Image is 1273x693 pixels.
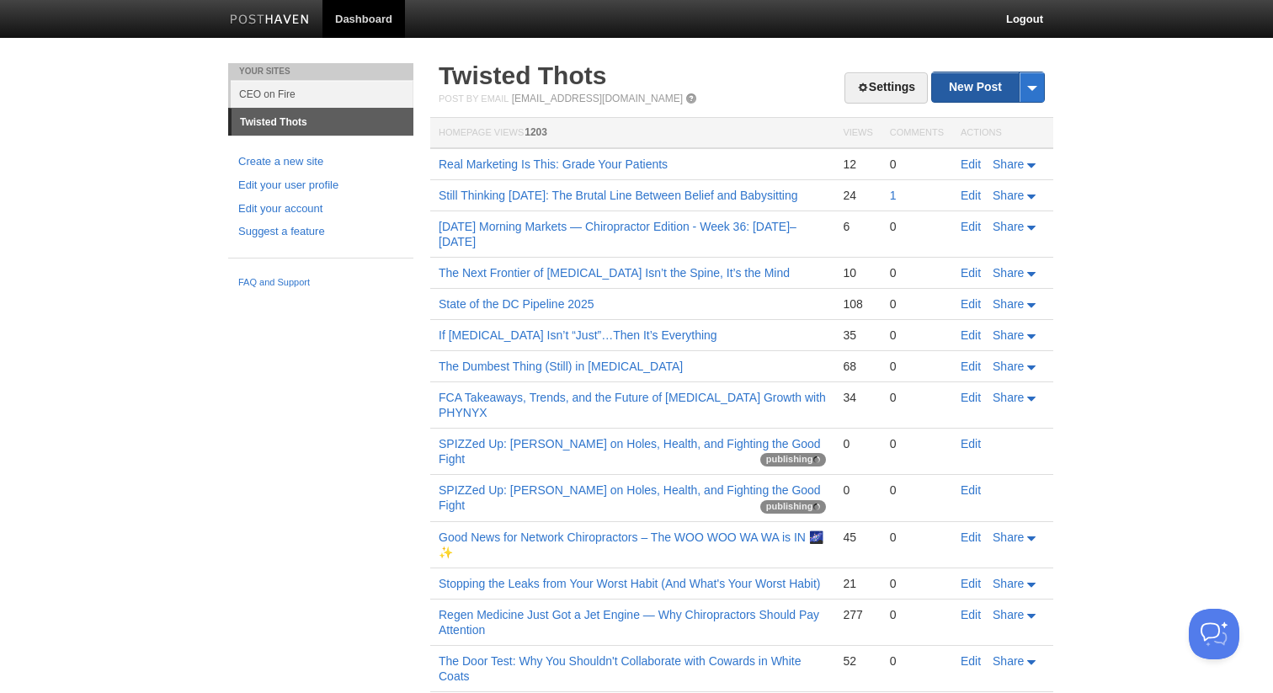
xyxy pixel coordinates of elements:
a: New Post [932,72,1044,102]
a: Edit [961,530,981,544]
span: Share [993,266,1024,280]
a: State of the DC Pipeline 2025 [439,297,594,311]
a: Edit [961,266,981,280]
a: Edit [961,577,981,590]
a: Edit [961,157,981,171]
span: Share [993,608,1024,621]
a: Create a new site [238,153,403,171]
div: 0 [890,482,944,498]
a: Still Thinking [DATE]: The Brutal Line Between Belief and Babysitting [439,189,797,202]
a: 1 [890,189,897,202]
a: Edit [961,483,981,497]
div: 0 [890,390,944,405]
div: 0 [890,607,944,622]
a: Edit [961,654,981,668]
span: Share [993,297,1024,311]
img: loading-tiny-gray.gif [813,504,820,510]
a: SPIZZed Up: [PERSON_NAME] on Holes, Health, and Fighting the Good Fight [439,483,821,512]
span: 1203 [525,126,547,138]
a: Suggest a feature [238,223,403,241]
a: Edit [961,360,981,373]
iframe: Help Scout Beacon - Open [1189,609,1239,659]
th: Homepage Views [430,118,834,149]
div: 52 [843,653,872,669]
th: Comments [882,118,952,149]
img: loading-tiny-gray.gif [813,456,820,463]
div: 0 [890,296,944,312]
a: [EMAIL_ADDRESS][DOMAIN_NAME] [512,93,683,104]
a: Edit [961,220,981,233]
div: 12 [843,157,872,172]
a: Good News for Network Chiropractors – The WOO WOO WA WA is IN 🌌✨ [439,530,823,559]
a: CEO on Fire [231,80,413,108]
a: Settings [844,72,928,104]
div: 0 [890,265,944,280]
span: publishing [760,500,827,514]
a: Edit your user profile [238,177,403,195]
a: The Dumbest Thing (Still) in [MEDICAL_DATA] [439,360,683,373]
div: 68 [843,359,872,374]
div: 6 [843,219,872,234]
a: FAQ and Support [238,275,403,291]
span: Share [993,654,1024,668]
div: 0 [843,436,872,451]
a: Stopping the Leaks from Your Worst Habit (And What's Your Worst Habit) [439,577,821,590]
a: FCA Takeaways, Trends, and the Future of [MEDICAL_DATA] Growth with PHYNYX [439,391,826,419]
div: 0 [890,219,944,234]
div: 0 [890,653,944,669]
th: Actions [952,118,1053,149]
th: Views [834,118,881,149]
a: Edit [961,437,981,450]
a: [DATE] Morning Markets — Chiropractor Edition - Week 36: [DATE]–[DATE] [439,220,796,248]
span: publishing [760,453,827,466]
span: Share [993,360,1024,373]
a: The Next Frontier of [MEDICAL_DATA] Isn’t the Spine, It’s the Mind [439,266,790,280]
div: 0 [890,576,944,591]
li: Your Sites [228,63,413,80]
a: Real Marketing Is This: Grade Your Patients [439,157,668,171]
span: Share [993,577,1024,590]
img: Posthaven-bar [230,14,310,27]
div: 34 [843,390,872,405]
span: Share [993,157,1024,171]
a: If [MEDICAL_DATA] Isn’t “Just”…Then It’s Everything [439,328,717,342]
a: Edit [961,189,981,202]
a: Edit [961,608,981,621]
div: 0 [890,328,944,343]
span: Share [993,530,1024,544]
div: 0 [890,157,944,172]
a: Twisted Thots [439,61,606,89]
span: Post by Email [439,93,509,104]
a: Twisted Thots [232,109,413,136]
span: Share [993,391,1024,404]
div: 0 [890,436,944,451]
div: 277 [843,607,872,622]
span: Share [993,328,1024,342]
div: 0 [890,530,944,545]
a: Edit your account [238,200,403,218]
span: Share [993,189,1024,202]
div: 108 [843,296,872,312]
div: 35 [843,328,872,343]
div: 45 [843,530,872,545]
div: 10 [843,265,872,280]
div: 24 [843,188,872,203]
div: 0 [843,482,872,498]
a: The Door Test: Why You Shouldn't Collaborate with Cowards in White Coats [439,654,801,683]
span: Share [993,220,1024,233]
a: Edit [961,391,981,404]
a: Edit [961,297,981,311]
a: Edit [961,328,981,342]
a: SPIZZed Up: [PERSON_NAME] on Holes, Health, and Fighting the Good Fight [439,437,821,466]
div: 0 [890,359,944,374]
div: 21 [843,576,872,591]
a: Regen Medicine Just Got a Jet Engine — Why Chiropractors Should Pay Attention [439,608,819,637]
